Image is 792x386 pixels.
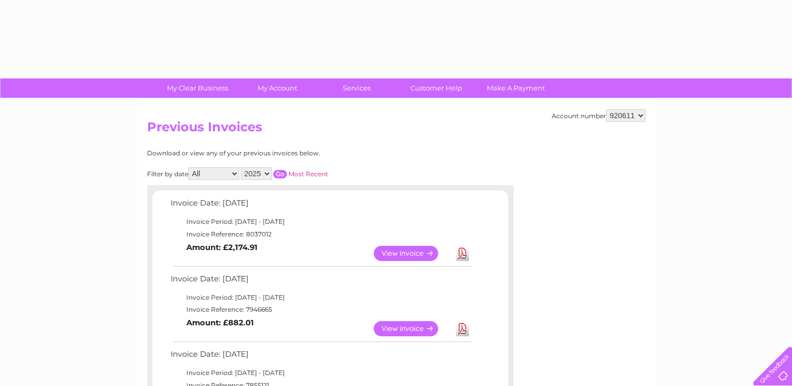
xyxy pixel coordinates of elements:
[168,303,474,316] td: Invoice Reference: 7946665
[147,150,422,157] div: Download or view any of your previous invoices below.
[186,318,254,327] b: Amount: £882.01
[147,120,645,140] h2: Previous Invoices
[168,367,474,379] td: Invoice Period: [DATE] - [DATE]
[314,78,400,98] a: Services
[456,246,469,261] a: Download
[168,196,474,215] td: Invoice Date: [DATE]
[168,347,474,367] td: Invoice Date: [DATE]
[168,272,474,291] td: Invoice Date: [DATE]
[154,78,241,98] a: My Clear Business
[288,170,328,178] a: Most Recent
[168,228,474,241] td: Invoice Reference: 8037012
[552,109,645,122] div: Account number
[186,243,258,252] b: Amount: £2,174.91
[147,167,422,180] div: Filter by date
[473,78,559,98] a: Make A Payment
[168,215,474,228] td: Invoice Period: [DATE] - [DATE]
[374,246,451,261] a: View
[234,78,320,98] a: My Account
[168,291,474,304] td: Invoice Period: [DATE] - [DATE]
[393,78,479,98] a: Customer Help
[456,321,469,336] a: Download
[374,321,451,336] a: View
